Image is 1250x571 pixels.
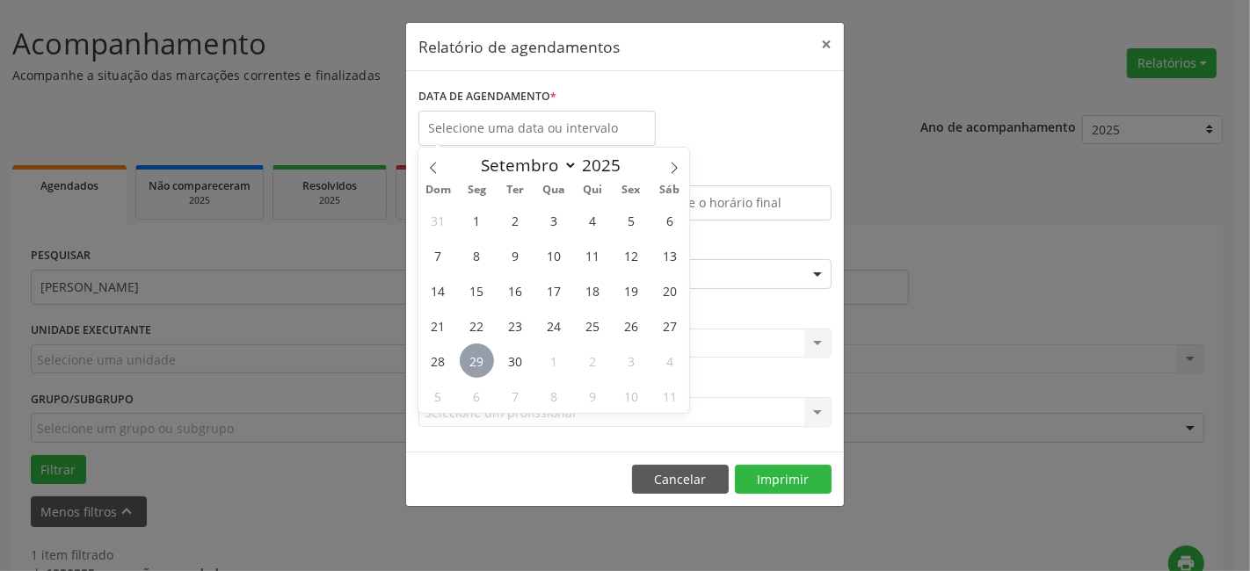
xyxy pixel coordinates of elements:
[498,203,533,237] span: Setembro 2, 2025
[498,343,533,378] span: Setembro 30, 2025
[498,273,533,307] span: Setembro 16, 2025
[460,379,494,413] span: Outubro 6, 2025
[421,238,455,272] span: Setembro 7, 2025
[653,273,687,307] span: Setembro 20, 2025
[573,184,612,196] span: Qui
[614,379,649,413] span: Outubro 10, 2025
[496,184,534,196] span: Ter
[653,343,687,378] span: Outubro 4, 2025
[537,273,571,307] span: Setembro 17, 2025
[537,343,571,378] span: Outubro 1, 2025
[735,465,832,495] button: Imprimir
[653,308,687,343] span: Setembro 27, 2025
[418,83,556,111] label: DATA DE AGENDAMENTO
[421,308,455,343] span: Setembro 21, 2025
[629,185,832,220] input: Selecione o horário final
[460,273,494,307] span: Setembro 15, 2025
[576,238,610,272] span: Setembro 11, 2025
[632,465,729,495] button: Cancelar
[653,379,687,413] span: Outubro 11, 2025
[421,203,455,237] span: Agosto 31, 2025
[421,343,455,378] span: Setembro 28, 2025
[537,238,571,272] span: Setembro 10, 2025
[653,238,687,272] span: Setembro 13, 2025
[614,273,649,307] span: Setembro 19, 2025
[472,153,578,177] select: Month
[460,343,494,378] span: Setembro 29, 2025
[418,35,620,58] h5: Relatório de agendamentos
[418,184,457,196] span: Dom
[576,308,610,343] span: Setembro 25, 2025
[421,273,455,307] span: Setembro 14, 2025
[576,379,610,413] span: Outubro 9, 2025
[498,308,533,343] span: Setembro 23, 2025
[421,379,455,413] span: Outubro 5, 2025
[460,238,494,272] span: Setembro 8, 2025
[498,238,533,272] span: Setembro 9, 2025
[460,203,494,237] span: Setembro 1, 2025
[498,379,533,413] span: Outubro 7, 2025
[809,23,844,66] button: Close
[614,343,649,378] span: Outubro 3, 2025
[576,203,610,237] span: Setembro 4, 2025
[537,379,571,413] span: Outubro 8, 2025
[576,343,610,378] span: Outubro 2, 2025
[534,184,573,196] span: Qua
[650,184,689,196] span: Sáb
[629,158,832,185] label: ATÉ
[614,203,649,237] span: Setembro 5, 2025
[537,203,571,237] span: Setembro 3, 2025
[537,308,571,343] span: Setembro 24, 2025
[578,154,636,177] input: Year
[418,111,656,146] input: Selecione uma data ou intervalo
[457,184,496,196] span: Seg
[614,238,649,272] span: Setembro 12, 2025
[614,308,649,343] span: Setembro 26, 2025
[576,273,610,307] span: Setembro 18, 2025
[460,308,494,343] span: Setembro 22, 2025
[612,184,650,196] span: Sex
[653,203,687,237] span: Setembro 6, 2025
